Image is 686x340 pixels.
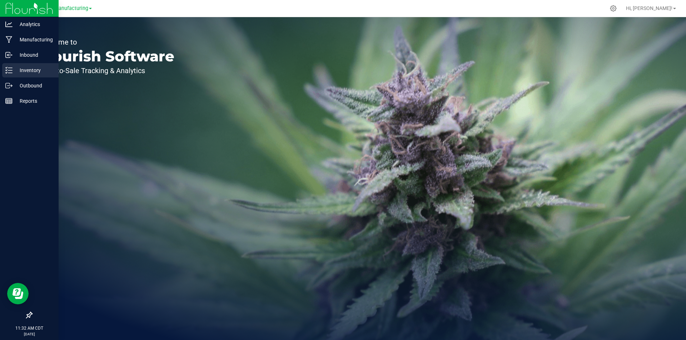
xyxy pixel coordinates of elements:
[13,35,55,44] p: Manufacturing
[7,283,29,304] iframe: Resource center
[13,51,55,59] p: Inbound
[54,5,88,11] span: Manufacturing
[5,51,13,59] inline-svg: Inbound
[39,39,174,46] p: Welcome to
[13,20,55,29] p: Analytics
[5,82,13,89] inline-svg: Outbound
[3,325,55,331] p: 11:32 AM CDT
[609,5,618,12] div: Manage settings
[13,81,55,90] p: Outbound
[13,66,55,75] p: Inventory
[39,67,174,74] p: Seed-to-Sale Tracking & Analytics
[3,331,55,337] p: [DATE]
[5,97,13,105] inline-svg: Reports
[5,21,13,28] inline-svg: Analytics
[13,97,55,105] p: Reports
[5,36,13,43] inline-svg: Manufacturing
[5,67,13,74] inline-svg: Inventory
[626,5,672,11] span: Hi, [PERSON_NAME]!
[39,49,174,64] p: Flourish Software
